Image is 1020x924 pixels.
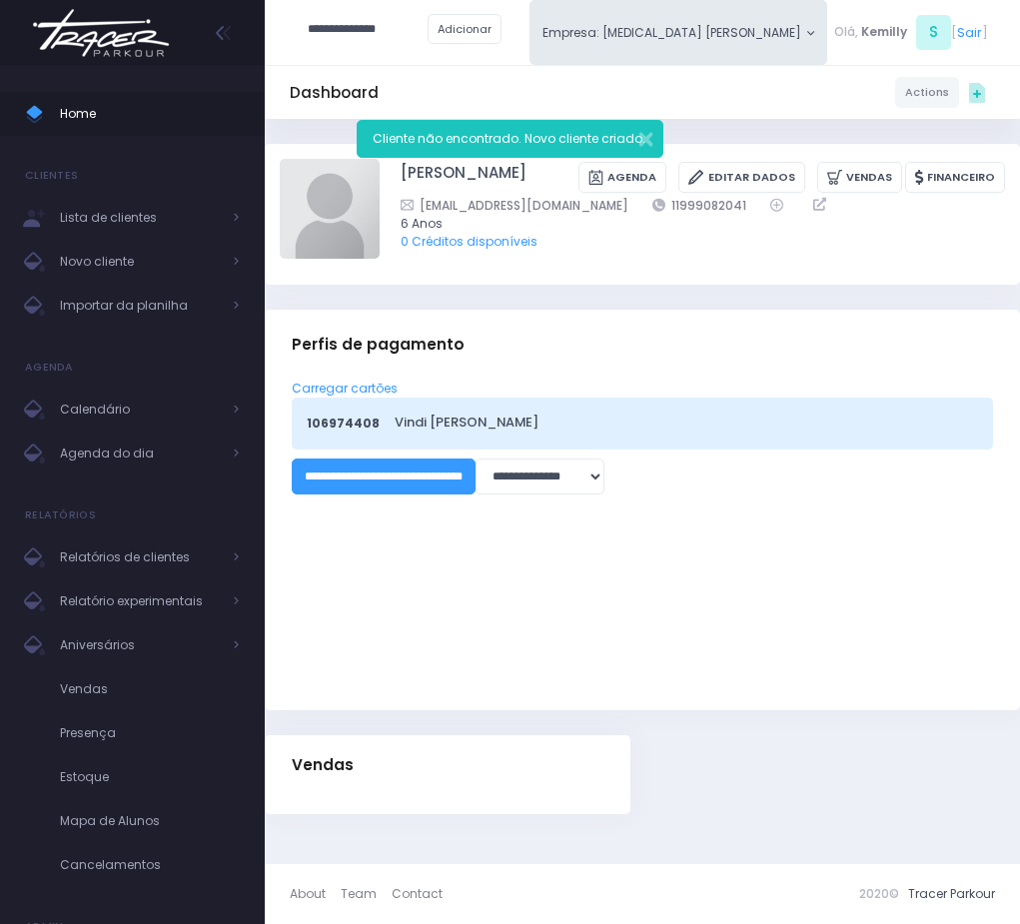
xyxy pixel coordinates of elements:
a: Financeiro [905,162,1005,193]
a: Vindi [PERSON_NAME] [395,413,972,432]
span: Aniversários [60,632,220,658]
span: Importar da planilha [60,293,220,319]
h4: Agenda [25,348,74,388]
a: Carregar cartões [292,380,398,397]
span: Home [60,101,240,127]
h3: Perfis de pagamento [292,316,465,374]
span: Vendas [60,676,240,702]
a: Editar Dados [678,162,804,193]
span: 2020© [859,885,899,902]
span: Cliente não encontrado. Novo cliente criado. [373,130,645,147]
span: Novo cliente [60,249,220,275]
a: Vendas [817,162,902,193]
a: [PERSON_NAME] [401,162,526,193]
a: Agenda [578,162,666,193]
span: Lista de clientes [60,205,220,231]
a: 11999082041 [652,196,746,215]
span: Presença [60,720,240,746]
span: Relatório experimentais [60,588,220,614]
img: Olívia Franco avatar [280,159,380,259]
span: 106974408 [307,415,380,433]
a: Actions [895,77,959,107]
a: Sair [957,23,982,42]
a: Contact [392,876,443,912]
a: About [290,876,341,912]
a: [EMAIL_ADDRESS][DOMAIN_NAME] [401,196,628,215]
a: Tracer Parkour [908,885,995,902]
h4: Clientes [25,156,78,196]
span: Calendário [60,397,220,423]
span: 6 Anos [401,215,981,233]
h4: Relatórios [25,495,96,535]
a: Team [341,876,392,912]
span: Mapa de Alunos [60,808,240,834]
span: Kemilly [861,23,907,41]
div: [ ] [827,12,995,53]
h5: Dashboard [290,84,379,102]
span: Agenda do dia [60,441,220,466]
span: S [916,15,951,50]
span: Relatórios de clientes [60,544,220,570]
span: Cancelamentos [60,852,240,878]
span: Olá, [834,23,858,41]
a: Adicionar [428,14,502,44]
span: Vendas [292,756,354,774]
span: Estoque [60,764,240,790]
a: 0 Créditos disponíveis [401,233,537,250]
